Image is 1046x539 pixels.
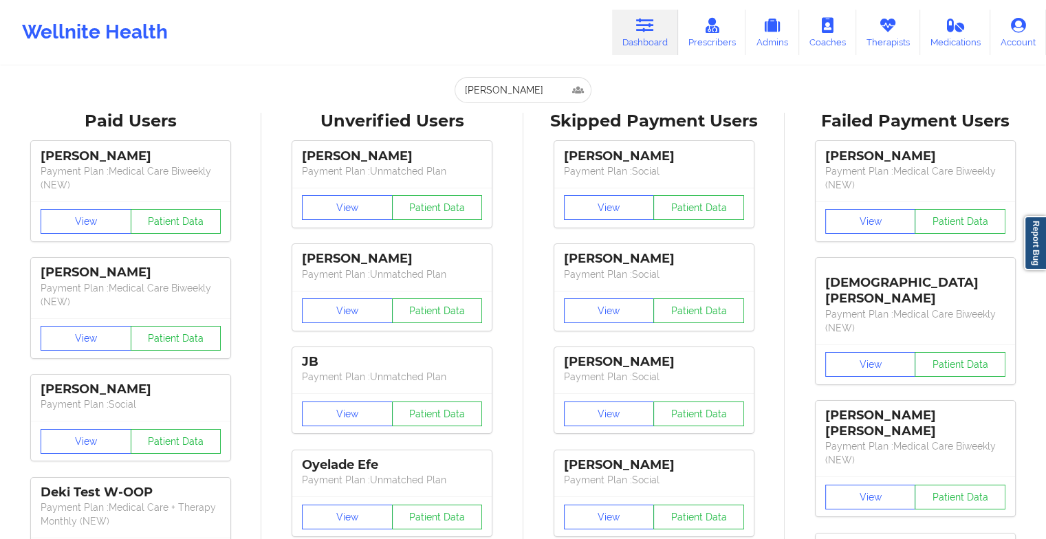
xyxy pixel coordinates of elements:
[392,401,483,426] button: Patient Data
[41,397,221,411] p: Payment Plan : Social
[653,505,744,529] button: Patient Data
[825,439,1005,467] p: Payment Plan : Medical Care Biweekly (NEW)
[302,505,393,529] button: View
[915,209,1005,234] button: Patient Data
[392,195,483,220] button: Patient Data
[564,164,744,178] p: Payment Plan : Social
[653,195,744,220] button: Patient Data
[653,401,744,426] button: Patient Data
[564,148,744,164] div: [PERSON_NAME]
[41,429,131,454] button: View
[678,10,746,55] a: Prescribers
[564,457,744,473] div: [PERSON_NAME]
[131,429,221,454] button: Patient Data
[564,251,744,267] div: [PERSON_NAME]
[794,111,1036,132] div: Failed Payment Users
[41,164,221,192] p: Payment Plan : Medical Care Biweekly (NEW)
[564,354,744,370] div: [PERSON_NAME]
[825,485,916,509] button: View
[41,281,221,309] p: Payment Plan : Medical Care Biweekly (NEW)
[131,326,221,351] button: Patient Data
[915,352,1005,377] button: Patient Data
[915,485,1005,509] button: Patient Data
[302,370,482,384] p: Payment Plan : Unmatched Plan
[564,267,744,281] p: Payment Plan : Social
[990,10,1046,55] a: Account
[564,298,655,323] button: View
[564,473,744,487] p: Payment Plan : Social
[41,209,131,234] button: View
[564,401,655,426] button: View
[825,352,916,377] button: View
[302,251,482,267] div: [PERSON_NAME]
[41,326,131,351] button: View
[1024,216,1046,270] a: Report Bug
[564,370,744,384] p: Payment Plan : Social
[653,298,744,323] button: Patient Data
[825,164,1005,192] p: Payment Plan : Medical Care Biweekly (NEW)
[799,10,856,55] a: Coaches
[302,298,393,323] button: View
[41,485,221,500] div: Deki Test W-OOP
[302,267,482,281] p: Payment Plan : Unmatched Plan
[131,209,221,234] button: Patient Data
[302,457,482,473] div: Oyelade Efe
[564,505,655,529] button: View
[825,209,916,234] button: View
[564,195,655,220] button: View
[41,500,221,528] p: Payment Plan : Medical Care + Therapy Monthly (NEW)
[41,382,221,397] div: [PERSON_NAME]
[302,473,482,487] p: Payment Plan : Unmatched Plan
[41,148,221,164] div: [PERSON_NAME]
[920,10,991,55] a: Medications
[302,354,482,370] div: JB
[825,148,1005,164] div: [PERSON_NAME]
[10,111,252,132] div: Paid Users
[745,10,799,55] a: Admins
[392,505,483,529] button: Patient Data
[302,148,482,164] div: [PERSON_NAME]
[392,298,483,323] button: Patient Data
[856,10,920,55] a: Therapists
[825,265,1005,307] div: [DEMOGRAPHIC_DATA][PERSON_NAME]
[302,401,393,426] button: View
[271,111,513,132] div: Unverified Users
[533,111,775,132] div: Skipped Payment Users
[825,307,1005,335] p: Payment Plan : Medical Care Biweekly (NEW)
[302,164,482,178] p: Payment Plan : Unmatched Plan
[825,408,1005,439] div: [PERSON_NAME] [PERSON_NAME]
[302,195,393,220] button: View
[612,10,678,55] a: Dashboard
[41,265,221,280] div: [PERSON_NAME]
